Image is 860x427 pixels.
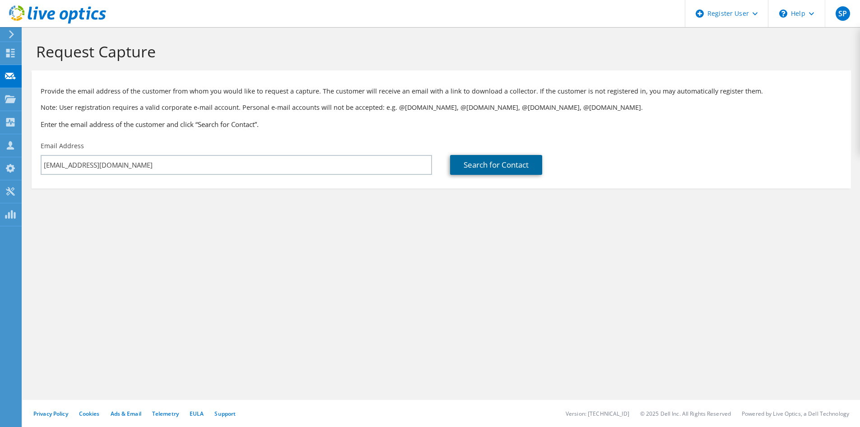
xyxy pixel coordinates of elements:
a: Privacy Policy [33,410,68,418]
a: EULA [190,410,204,418]
a: Cookies [79,410,100,418]
a: Search for Contact [450,155,542,175]
li: © 2025 Dell Inc. All Rights Reserved [640,410,731,418]
h3: Enter the email address of the customer and click “Search for Contact”. [41,119,842,129]
li: Version: [TECHNICAL_ID] [566,410,629,418]
a: Telemetry [152,410,179,418]
label: Email Address [41,141,84,150]
svg: \n [779,9,787,18]
a: Support [214,410,236,418]
p: Provide the email address of the customer from whom you would like to request a capture. The cust... [41,86,842,96]
li: Powered by Live Optics, a Dell Technology [742,410,849,418]
h1: Request Capture [36,42,842,61]
p: Note: User registration requires a valid corporate e-mail account. Personal e-mail accounts will ... [41,103,842,113]
span: SP [836,6,850,21]
a: Ads & Email [111,410,141,418]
